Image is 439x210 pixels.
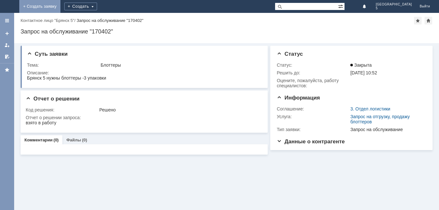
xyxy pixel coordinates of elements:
div: Блоттеры [101,62,259,68]
a: Файлы [66,138,81,142]
div: Тема: [27,62,99,68]
span: Данные о контрагенте [277,138,345,145]
div: (0) [54,138,59,142]
a: Мои согласования [2,52,12,62]
div: Услуга: [277,114,349,119]
div: / [21,18,76,23]
a: Комментарии [24,138,53,142]
div: Статус: [277,62,349,68]
div: Отчет о решении запроса: [26,115,260,120]
span: Закрыта [350,62,372,68]
span: 5 [376,6,412,10]
span: Статус [277,51,303,57]
span: [DATE] 10:52 [350,70,377,75]
a: Создать заявку [2,28,12,39]
div: Сделать домашней страницей [425,17,432,24]
span: Суть заявки [27,51,67,57]
div: Соглашение: [277,106,349,111]
div: Запрос на обслуживание "170402" [21,28,433,35]
div: Решить до: [277,70,349,75]
span: Информация [277,95,320,101]
div: Запрос на обслуживание "170402" [76,18,143,23]
span: [GEOGRAPHIC_DATA] [376,3,412,6]
div: Добавить в избранное [414,17,422,24]
span: Отчет о решении [26,96,79,102]
a: Запрос на отгрузку, продажу блоттеров [350,114,410,124]
div: Тип заявки: [277,127,349,132]
div: Описание: [27,70,260,75]
div: Решено [99,107,259,112]
a: 3. Отдел логистики [350,106,390,111]
div: Запрос на обслуживание [350,127,423,132]
div: Код решения: [26,107,98,112]
span: Расширенный поиск [338,3,345,9]
div: Создать [64,3,97,10]
div: Oцените, пожалуйста, работу специалистов: [277,78,349,88]
div: (0) [82,138,87,142]
a: Мои заявки [2,40,12,50]
a: Контактное лицо "Брянск 5" [21,18,74,23]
